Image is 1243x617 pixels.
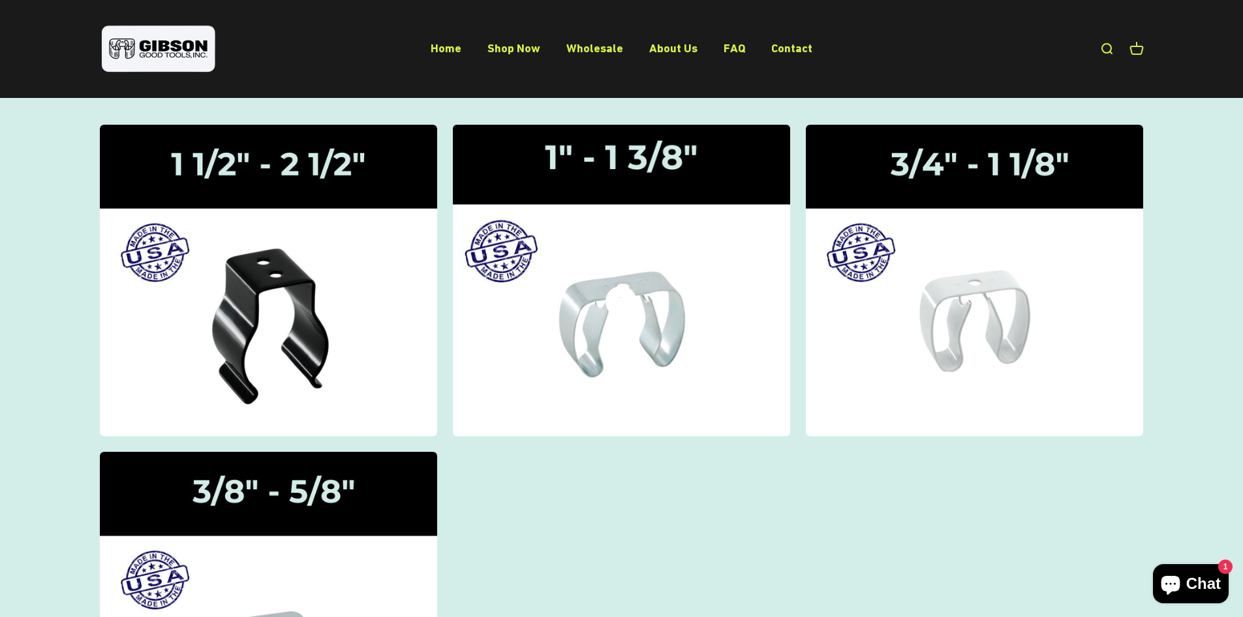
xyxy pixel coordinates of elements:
img: Gibson gripper clips one and a half inch to two and a half inches [100,125,437,437]
a: Gripper Clips | 1" - 1 3/8" [453,125,790,437]
a: Shop Now [487,41,540,55]
inbox-online-store-chat: Shopify online store chat [1149,564,1233,607]
a: Home [431,41,461,55]
img: Gripper Clips | 3/4" - 1 1/8" [806,125,1143,437]
a: Wholesale [566,41,623,55]
a: Contact [771,41,812,55]
a: FAQ [724,41,745,55]
img: Gripper Clips | 1" - 1 3/8" [442,115,800,445]
a: About Us [649,41,698,55]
